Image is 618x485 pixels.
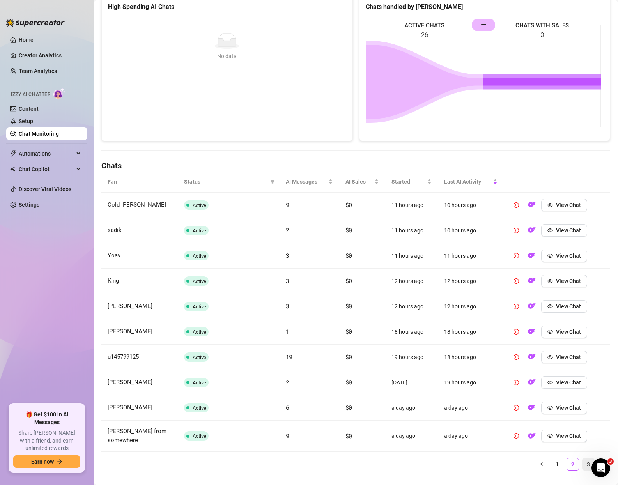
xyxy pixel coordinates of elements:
a: OF [526,406,538,412]
span: $0 [345,327,352,335]
td: a day ago [385,421,438,452]
td: 12 hours ago [438,269,504,294]
a: Content [19,106,39,112]
span: eye [547,354,553,360]
li: 2 [567,458,579,471]
td: 18 hours ago [385,319,438,345]
li: 1 [551,458,563,471]
div: Izzy Credits, billing & subscription or Affiliate Program 💵 [28,76,150,101]
span: View Chat [556,329,581,335]
span: View Chat [556,354,581,360]
a: OF [526,305,538,311]
span: AI Sales [345,177,373,186]
td: 12 hours ago [385,294,438,319]
span: pause-circle [514,253,519,258]
button: OF [526,250,538,262]
span: King [108,277,119,284]
div: No data [116,52,338,60]
td: 12 hours ago [385,269,438,294]
button: Home [122,3,137,18]
span: Active [193,202,206,208]
img: OF [528,327,536,335]
span: [PERSON_NAME] [108,303,152,310]
span: 3 [286,302,289,310]
th: AI Sales [339,171,385,193]
span: $0 [345,353,352,361]
div: Failed message [6,45,150,76]
img: OF [528,404,536,411]
span: thunderbolt [10,150,16,157]
span: Active [193,329,206,335]
span: sadik [108,227,122,234]
img: OF [528,277,536,285]
button: View Chat [541,300,587,313]
div: Failed message [6,76,150,118]
button: I need an explanation❓ [68,207,146,223]
button: OF [526,430,538,442]
button: View Chat [541,275,587,287]
a: Discover Viral Videos [19,186,71,192]
button: View Chat [541,351,587,363]
button: Izzy Credits, billing & subscription or Affiliate Program 💵 [10,181,146,203]
td: 10 hours ago [438,218,504,243]
button: OF [526,275,538,287]
span: $0 [345,378,352,386]
td: 18 hours ago [438,319,504,345]
span: [PERSON_NAME] [108,328,152,335]
span: AI Messages [286,177,327,186]
h1: 🌟 Supercreator [60,4,109,10]
img: OF [528,378,536,386]
span: Chat Copilot [19,163,74,175]
button: Get started with the Desktop app ⭐️ [34,227,146,242]
span: [PERSON_NAME] [108,379,152,386]
span: pause-circle [514,405,519,411]
span: Active [193,405,206,411]
td: 19 hours ago [438,370,504,395]
button: OF [526,402,538,414]
th: Fan [101,171,178,193]
span: Active [193,433,206,439]
td: a day ago [438,395,504,421]
button: go back [5,3,20,18]
div: Couldn't send [115,103,150,108]
span: 9 [286,432,289,440]
li: Next Page [598,458,610,471]
h4: Chats [101,160,610,171]
td: a day ago [385,395,438,421]
span: 🎁 Get $100 in AI Messages [13,411,80,426]
button: OF [526,351,538,363]
span: eye [547,380,553,385]
span: View Chat [556,379,581,386]
span: Izzy AI Chatter [11,91,50,98]
span: 19 [286,353,292,361]
span: Yoav [108,252,120,259]
a: OF [526,280,538,286]
th: AI Messages [280,171,339,193]
span: Share [PERSON_NAME] with a friend, and earn unlimited rewards [13,429,80,452]
button: View Chat [541,376,587,389]
a: OF [526,204,538,210]
li: Previous Page [535,458,548,471]
button: View Chat [541,224,587,237]
span: 2 [286,378,289,386]
a: Team Analytics [19,68,57,74]
td: 10 hours ago [438,193,504,218]
span: Active [193,253,206,259]
a: OF [526,435,538,441]
span: pause-circle [514,202,519,208]
a: Home [19,37,34,43]
span: pause-circle [514,354,519,360]
span: Active [193,380,206,386]
span: Active [193,228,206,234]
button: OF [526,199,538,211]
th: Started [385,171,438,193]
div: Hey, What brings you here [DATE]? [12,50,109,57]
div: [PERSON_NAME] • [DATE] [12,64,74,68]
a: OF [526,381,538,387]
td: 11 hours ago [385,193,438,218]
a: OF [526,356,538,362]
button: OF [526,224,538,237]
a: 2 [567,458,579,470]
span: pause-circle [514,329,519,335]
span: eye [547,202,553,208]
